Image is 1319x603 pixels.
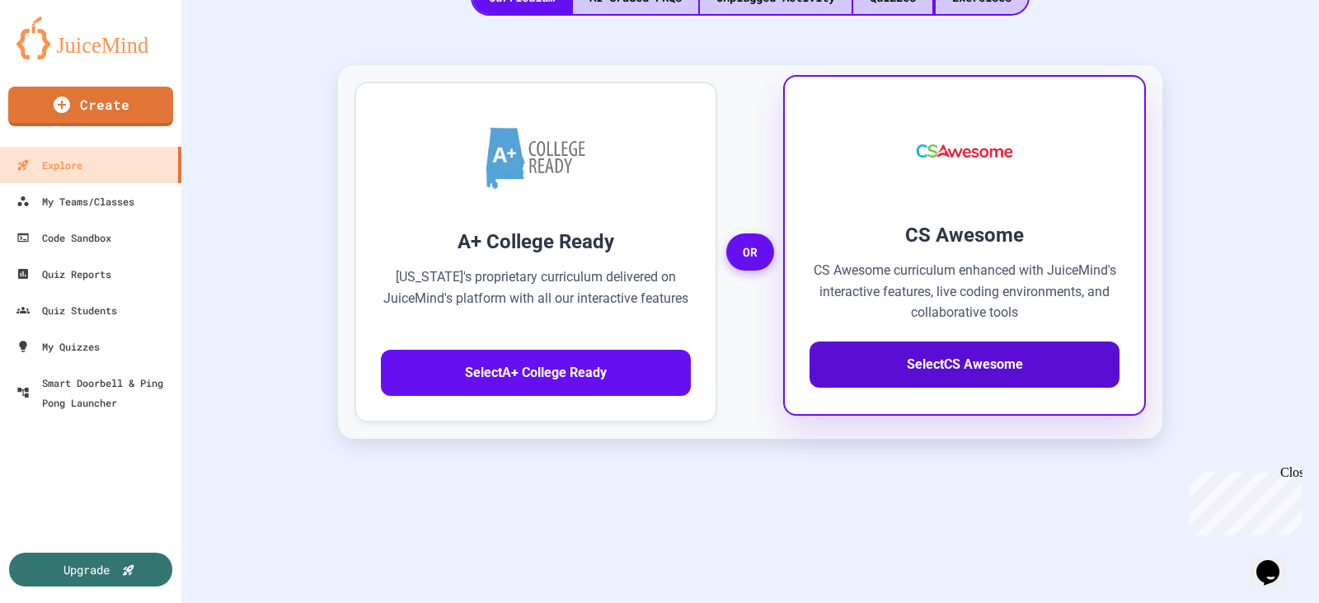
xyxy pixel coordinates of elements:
iframe: chat widget [1250,537,1303,587]
h3: CS Awesome [810,220,1120,250]
div: My Quizzes [16,337,100,356]
a: Create [8,87,173,126]
div: Chat with us now!Close [7,7,114,105]
p: CS Awesome curriculum enhanced with JuiceMind's interactive features, live coding environments, a... [810,260,1120,323]
div: Code Sandbox [16,228,111,247]
button: SelectCS Awesome [810,342,1120,388]
div: Explore [16,155,82,175]
p: [US_STATE]'s proprietary curriculum delivered on JuiceMind's platform with all our interactive fe... [381,266,691,330]
button: SelectA+ College Ready [381,350,691,396]
div: Quiz Students [16,300,117,320]
iframe: chat widget [1182,465,1303,535]
img: A+ College Ready [486,127,585,189]
h3: A+ College Ready [381,227,691,257]
div: Smart Doorbell & Ping Pong Launcher [16,373,175,412]
div: Upgrade [63,561,110,578]
img: logo-orange.svg [16,16,165,59]
div: Quiz Reports [16,264,111,284]
span: OR [726,233,774,271]
img: CS Awesome [900,101,1030,200]
div: My Teams/Classes [16,191,134,211]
